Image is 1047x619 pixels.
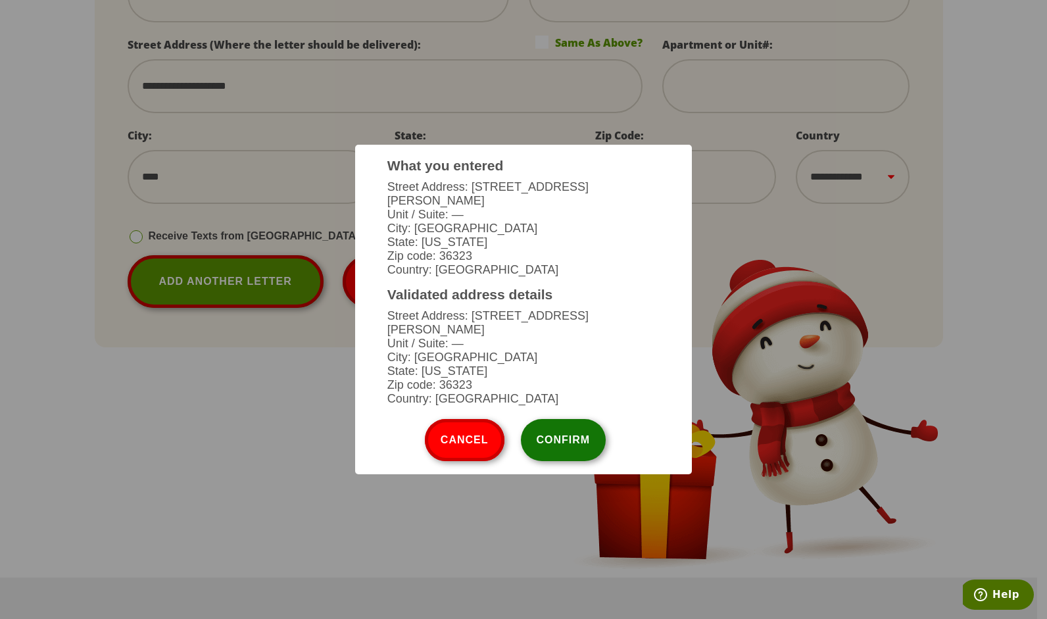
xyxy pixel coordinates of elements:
li: City: [GEOGRAPHIC_DATA] [387,222,660,235]
li: State: [US_STATE] [387,364,660,378]
li: Zip code: 36323 [387,378,660,392]
button: Cancel [425,419,504,461]
li: Country: [GEOGRAPHIC_DATA] [387,263,660,277]
h3: Validated address details [387,287,660,303]
button: Confirm [521,419,606,461]
li: City: [GEOGRAPHIC_DATA] [387,351,660,364]
li: Unit / Suite: — [387,337,660,351]
li: Street Address: [STREET_ADDRESS][PERSON_NAME] [387,309,660,337]
li: Street Address: [STREET_ADDRESS][PERSON_NAME] [387,180,660,208]
li: Country: [GEOGRAPHIC_DATA] [387,392,660,406]
li: Unit / Suite: — [387,208,660,222]
li: Zip code: 36323 [387,249,660,263]
iframe: Opens a widget where you can find more information [963,580,1034,612]
li: State: [US_STATE] [387,235,660,249]
h3: What you entered [387,158,660,174]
